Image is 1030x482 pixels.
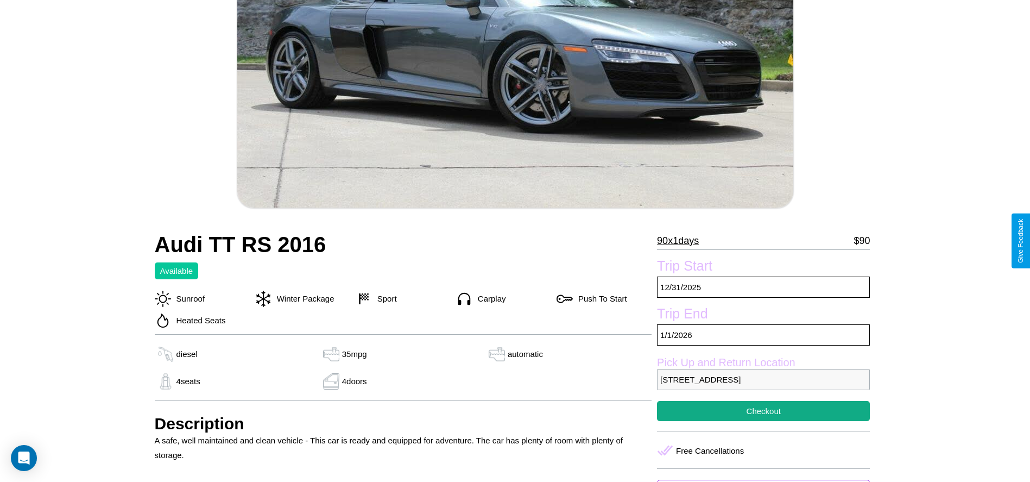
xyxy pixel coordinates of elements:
[657,277,870,298] p: 12 / 31 / 2025
[472,291,506,306] p: Carplay
[342,374,367,389] p: 4 doors
[171,313,226,328] p: Heated Seats
[155,433,652,462] p: A safe, well maintained and clean vehicle - This car is ready and equipped for adventure. The car...
[171,291,205,306] p: Sunroof
[320,373,342,390] img: gas
[657,324,870,346] p: 1 / 1 / 2026
[657,232,699,249] p: 90 x 1 days
[486,346,508,362] img: gas
[676,443,744,458] p: Free Cancellations
[657,306,870,324] label: Trip End
[573,291,627,306] p: Push To Start
[320,346,342,362] img: gas
[176,347,198,361] p: diesel
[657,369,870,390] p: [STREET_ADDRESS]
[271,291,334,306] p: Winter Package
[657,401,870,421] button: Checkout
[657,356,870,369] label: Pick Up and Return Location
[155,373,176,390] img: gas
[160,264,193,278] p: Available
[155,233,652,257] h2: Audi TT RS 2016
[176,374,200,389] p: 4 seats
[657,258,870,277] label: Trip Start
[11,445,37,471] div: Open Intercom Messenger
[155,346,176,362] img: gas
[854,232,870,249] p: $ 90
[155,415,652,433] h3: Description
[1017,219,1025,263] div: Give Feedback
[372,291,397,306] p: Sport
[342,347,367,361] p: 35 mpg
[508,347,543,361] p: automatic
